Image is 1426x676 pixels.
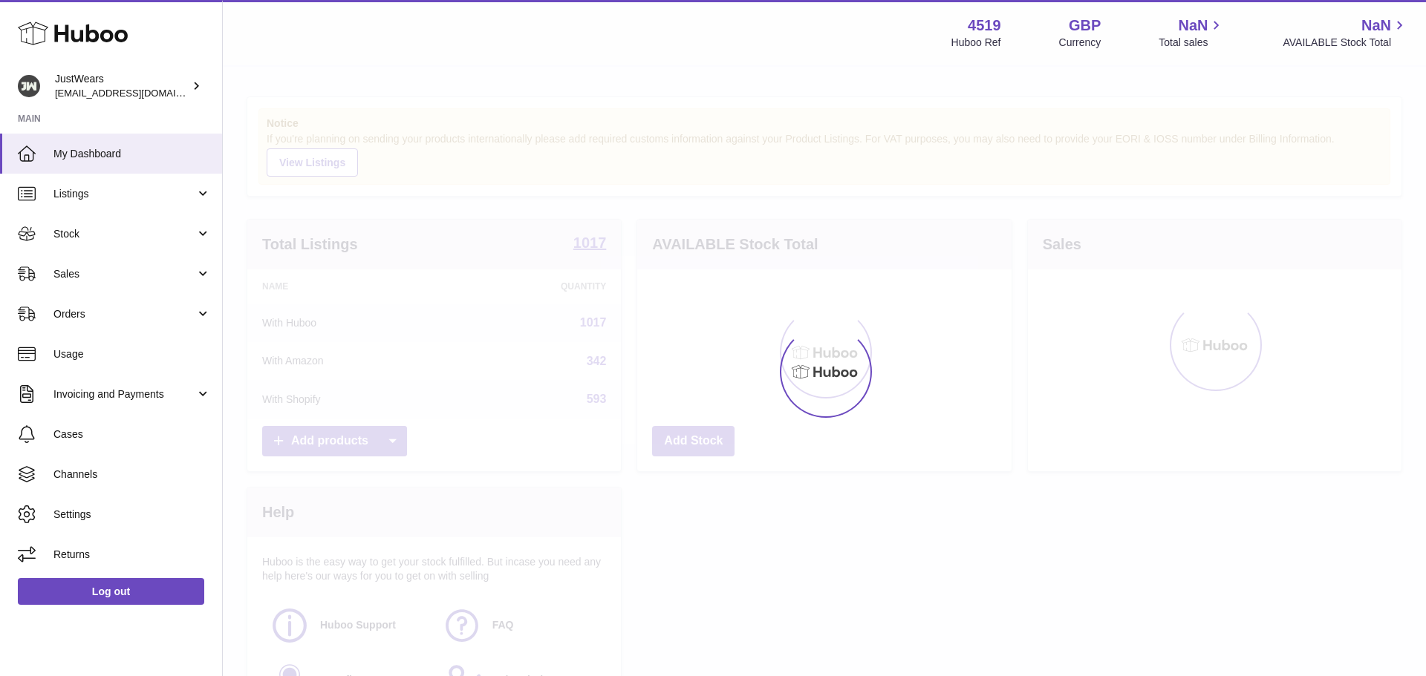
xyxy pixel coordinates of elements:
[53,187,195,201] span: Listings
[1283,16,1408,50] a: NaN AVAILABLE Stock Total
[18,578,204,605] a: Log out
[1159,36,1225,50] span: Total sales
[968,16,1001,36] strong: 4519
[53,307,195,321] span: Orders
[53,548,211,562] span: Returns
[1069,16,1101,36] strong: GBP
[53,227,195,241] span: Stock
[53,427,211,442] span: Cases
[53,508,211,522] span: Settings
[1361,16,1391,36] span: NaN
[53,147,211,161] span: My Dashboard
[53,467,211,482] span: Channels
[1178,16,1208,36] span: NaN
[55,72,189,100] div: JustWears
[1059,36,1101,50] div: Currency
[53,347,211,361] span: Usage
[1159,16,1225,50] a: NaN Total sales
[951,36,1001,50] div: Huboo Ref
[55,87,218,99] span: [EMAIL_ADDRESS][DOMAIN_NAME]
[53,267,195,281] span: Sales
[53,387,195,401] span: Invoicing and Payments
[18,75,40,97] img: internalAdmin-4519@internal.huboo.com
[1283,36,1408,50] span: AVAILABLE Stock Total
